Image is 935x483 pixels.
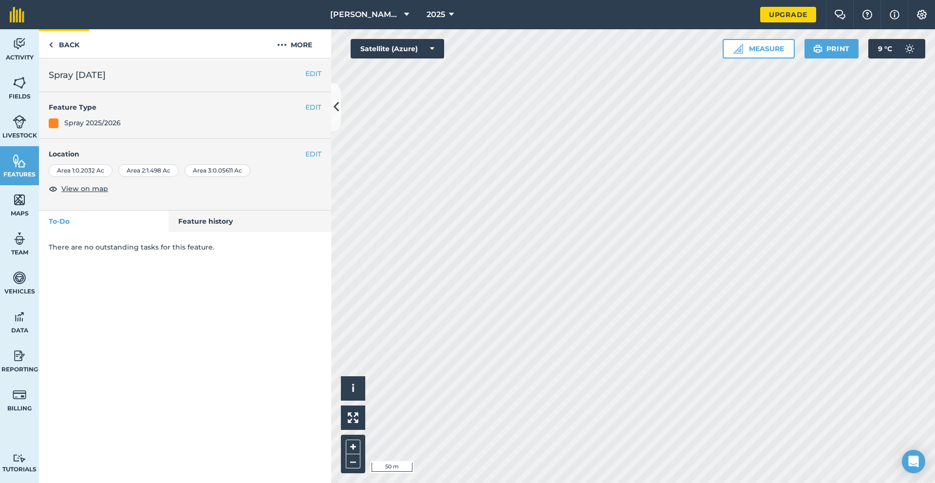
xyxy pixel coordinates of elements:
img: svg+xml;base64,PHN2ZyB4bWxucz0iaHR0cDovL3d3dy53My5vcmcvMjAwMC9zdmciIHdpZHRoPSIxOCIgaGVpZ2h0PSIyNC... [49,183,57,194]
div: Area 3 : 0.05611 Ac [185,164,250,177]
button: EDIT [305,68,321,79]
div: Area 2 : 1.498 Ac [118,164,179,177]
a: Feature history [168,211,332,232]
button: 9 °C [868,39,925,58]
div: Spray 2025/2026 [64,117,121,128]
button: i [341,376,365,401]
img: svg+xml;base64,PD94bWwgdmVyc2lvbj0iMS4wIiBlbmNvZGluZz0idXRmLTgiPz4KPCEtLSBHZW5lcmF0b3I6IEFkb2JlIE... [900,39,919,58]
img: svg+xml;base64,PHN2ZyB4bWxucz0iaHR0cDovL3d3dy53My5vcmcvMjAwMC9zdmciIHdpZHRoPSIxOSIgaGVpZ2h0PSIyNC... [813,43,823,55]
span: [PERSON_NAME]'s Run [330,9,400,20]
h2: Spray [DATE] [49,68,321,82]
img: svg+xml;base64,PD94bWwgdmVyc2lvbj0iMS4wIiBlbmNvZGluZz0idXRmLTgiPz4KPCEtLSBHZW5lcmF0b3I6IEFkb2JlIE... [13,454,26,463]
img: fieldmargin Logo [10,7,24,22]
button: Print [804,39,859,58]
a: Upgrade [760,7,816,22]
div: Open Intercom Messenger [902,450,925,473]
img: svg+xml;base64,PD94bWwgdmVyc2lvbj0iMS4wIiBlbmNvZGluZz0idXRmLTgiPz4KPCEtLSBHZW5lcmF0b3I6IEFkb2JlIE... [13,387,26,402]
img: svg+xml;base64,PHN2ZyB4bWxucz0iaHR0cDovL3d3dy53My5vcmcvMjAwMC9zdmciIHdpZHRoPSI1NiIgaGVpZ2h0PSI2MC... [13,154,26,168]
img: svg+xml;base64,PD94bWwgdmVyc2lvbj0iMS4wIiBlbmNvZGluZz0idXRmLTgiPz4KPCEtLSBHZW5lcmF0b3I6IEFkb2JlIE... [13,270,26,285]
img: svg+xml;base64,PD94bWwgdmVyc2lvbj0iMS4wIiBlbmNvZGluZz0idXRmLTgiPz4KPCEtLSBHZW5lcmF0b3I6IEFkb2JlIE... [13,37,26,51]
img: svg+xml;base64,PHN2ZyB4bWxucz0iaHR0cDovL3d3dy53My5vcmcvMjAwMC9zdmciIHdpZHRoPSI5IiBoZWlnaHQ9IjI0Ii... [49,39,53,51]
button: + [346,440,360,454]
span: 9 ° C [878,39,892,58]
button: More [258,29,331,58]
button: EDIT [305,149,321,159]
div: Area 1 : 0.2032 Ac [49,164,112,177]
img: Four arrows, one pointing top left, one top right, one bottom right and the last bottom left [348,412,358,423]
img: svg+xml;base64,PHN2ZyB4bWxucz0iaHR0cDovL3d3dy53My5vcmcvMjAwMC9zdmciIHdpZHRoPSIyMCIgaGVpZ2h0PSIyNC... [277,39,287,51]
img: A question mark icon [861,10,873,19]
h4: Feature Type [49,102,305,113]
span: 2025 [427,9,445,20]
img: Ruler icon [733,44,743,54]
span: View on map [61,183,108,194]
img: svg+xml;base64,PHN2ZyB4bWxucz0iaHR0cDovL3d3dy53My5vcmcvMjAwMC9zdmciIHdpZHRoPSI1NiIgaGVpZ2h0PSI2MC... [13,193,26,207]
img: svg+xml;base64,PD94bWwgdmVyc2lvbj0iMS4wIiBlbmNvZGluZz0idXRmLTgiPz4KPCEtLSBHZW5lcmF0b3I6IEFkb2JlIE... [13,115,26,129]
img: svg+xml;base64,PHN2ZyB4bWxucz0iaHR0cDovL3d3dy53My5vcmcvMjAwMC9zdmciIHdpZHRoPSIxNyIgaGVpZ2h0PSIxNy... [890,9,899,20]
a: To-Do [39,211,168,232]
h4: Location [49,149,321,159]
button: – [346,454,360,468]
img: svg+xml;base64,PD94bWwgdmVyc2lvbj0iMS4wIiBlbmNvZGluZz0idXRmLTgiPz4KPCEtLSBHZW5lcmF0b3I6IEFkb2JlIE... [13,348,26,363]
img: svg+xml;base64,PHN2ZyB4bWxucz0iaHR0cDovL3d3dy53My5vcmcvMjAwMC9zdmciIHdpZHRoPSI1NiIgaGVpZ2h0PSI2MC... [13,76,26,90]
button: Measure [723,39,795,58]
img: svg+xml;base64,PD94bWwgdmVyc2lvbj0iMS4wIiBlbmNvZGluZz0idXRmLTgiPz4KPCEtLSBHZW5lcmF0b3I6IEFkb2JlIE... [13,232,26,246]
span: i [352,382,355,394]
img: Two speech bubbles overlapping with the left bubble in the forefront [834,10,846,19]
button: EDIT [305,102,321,113]
p: There are no outstanding tasks for this feature. [49,242,321,252]
a: Back [39,29,89,58]
button: View on map [49,183,108,194]
img: svg+xml;base64,PD94bWwgdmVyc2lvbj0iMS4wIiBlbmNvZGluZz0idXRmLTgiPz4KPCEtLSBHZW5lcmF0b3I6IEFkb2JlIE... [13,309,26,324]
img: A cog icon [916,10,928,19]
button: Satellite (Azure) [351,39,444,58]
